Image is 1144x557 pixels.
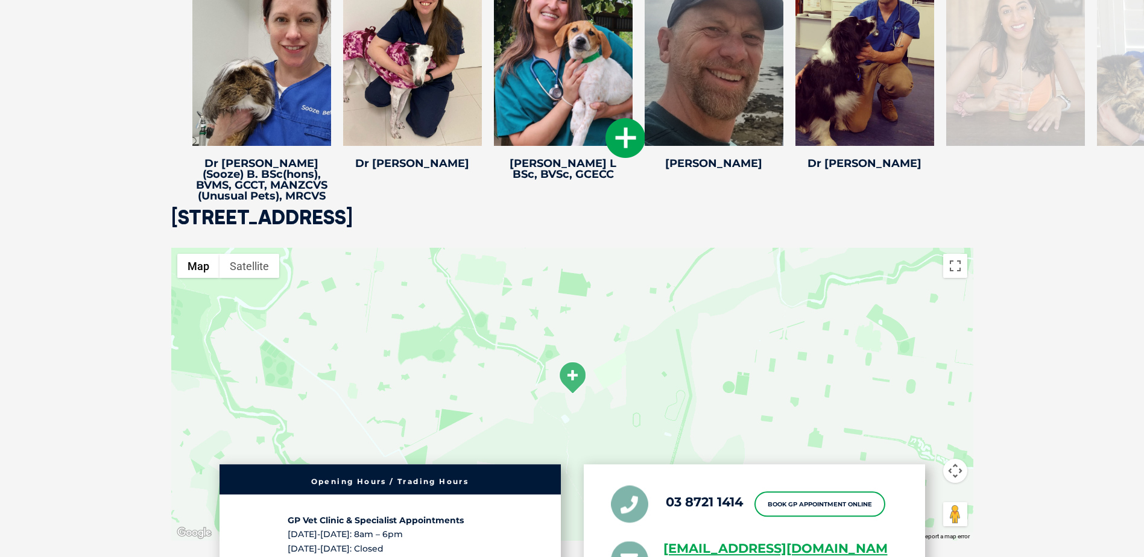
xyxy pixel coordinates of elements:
[192,158,331,201] h4: Dr [PERSON_NAME] (Sooze) B. BSc(hons), BVMS, GCCT, MANZCVS (Unusual Pets), MRCVS
[288,515,464,526] b: GP Vet Clinic & Specialist Appointments
[795,158,934,169] h4: Dr [PERSON_NAME]
[226,479,555,486] h6: Opening Hours / Trading Hours
[343,158,482,169] h4: Dr [PERSON_NAME]
[494,158,633,180] h4: [PERSON_NAME] L BSc, BVSc, GCECC
[220,254,279,278] button: Show satellite imagery
[645,158,783,169] h4: [PERSON_NAME]
[177,254,220,278] button: Show street map
[943,459,967,483] button: Map camera controls
[666,494,743,509] a: 03 8721 1414
[288,514,493,556] p: [DATE]-[DATE]: 8am – 6pm [DATE]-[DATE]: Closed
[754,492,885,517] a: Book GP Appointment Online
[943,254,967,278] button: Toggle fullscreen view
